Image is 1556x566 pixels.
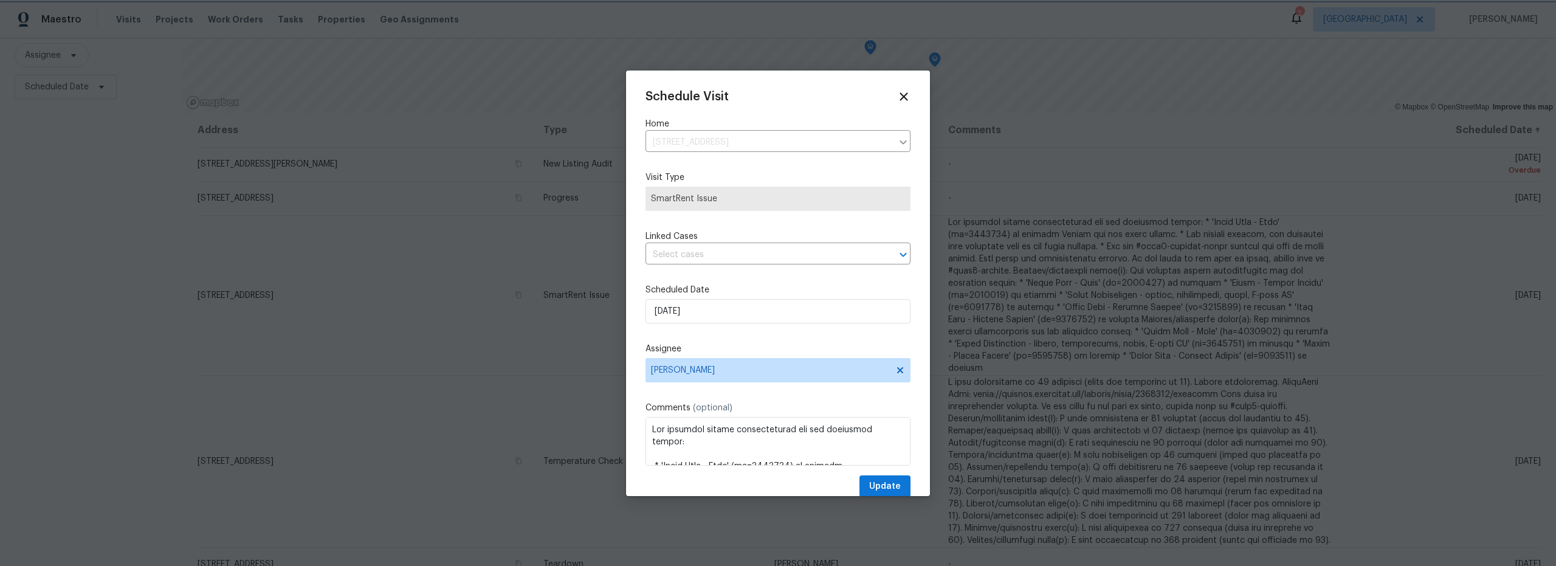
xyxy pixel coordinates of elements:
input: Enter in an address [645,133,892,152]
span: [PERSON_NAME] [651,365,889,375]
input: Select cases [645,246,876,264]
span: Update [869,479,901,494]
input: M/D/YYYY [645,299,911,323]
label: Comments [645,402,911,414]
button: Update [859,475,911,498]
span: Schedule Visit [645,91,729,103]
span: (optional) [693,404,732,412]
label: Scheduled Date [645,284,911,296]
textarea: Lor ipsumdol sitame consecteturad eli sed doeiusmod tempor: * 'Incid Utla - Etdo' (ma=3443734) al... [645,417,911,466]
label: Home [645,118,911,130]
span: SmartRent Issue [651,193,905,205]
span: Close [897,90,911,103]
span: Linked Cases [645,230,698,243]
label: Assignee [645,343,911,355]
label: Visit Type [645,171,911,184]
button: Open [895,246,912,263]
